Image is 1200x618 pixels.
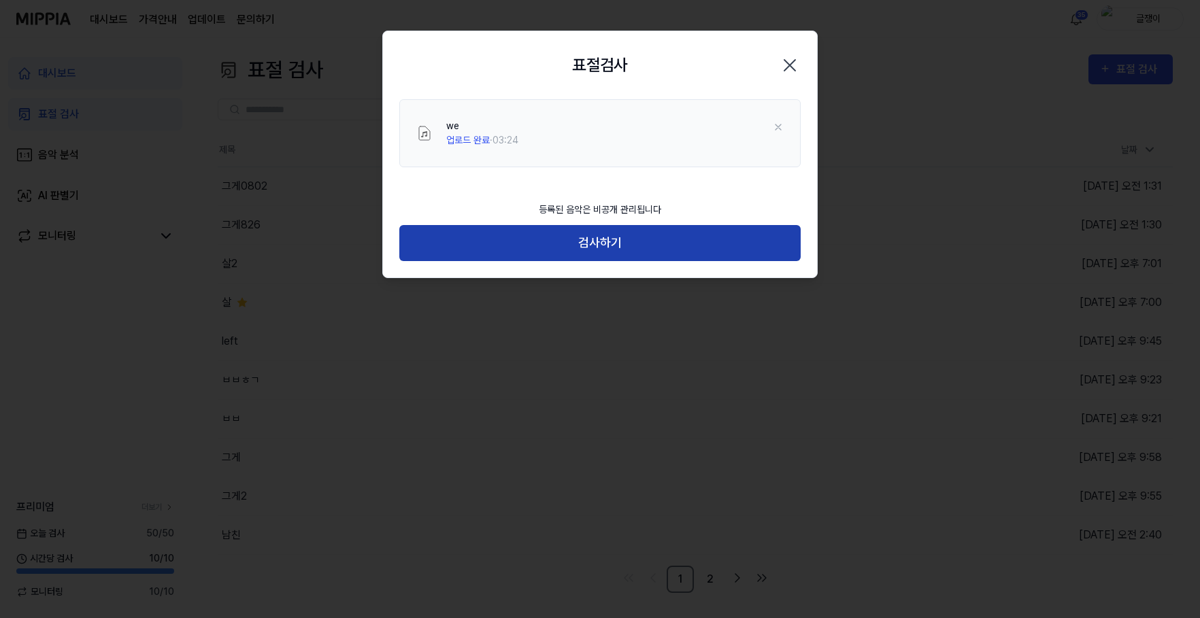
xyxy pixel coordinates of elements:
[446,135,490,145] span: 업로드 완료
[446,133,518,148] div: · 03:24
[572,53,628,78] h2: 표절검사
[399,225,801,261] button: 검사하기
[446,119,518,133] div: we
[416,125,433,141] img: File Select
[531,194,669,225] div: 등록된 음악은 비공개 관리됩니다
